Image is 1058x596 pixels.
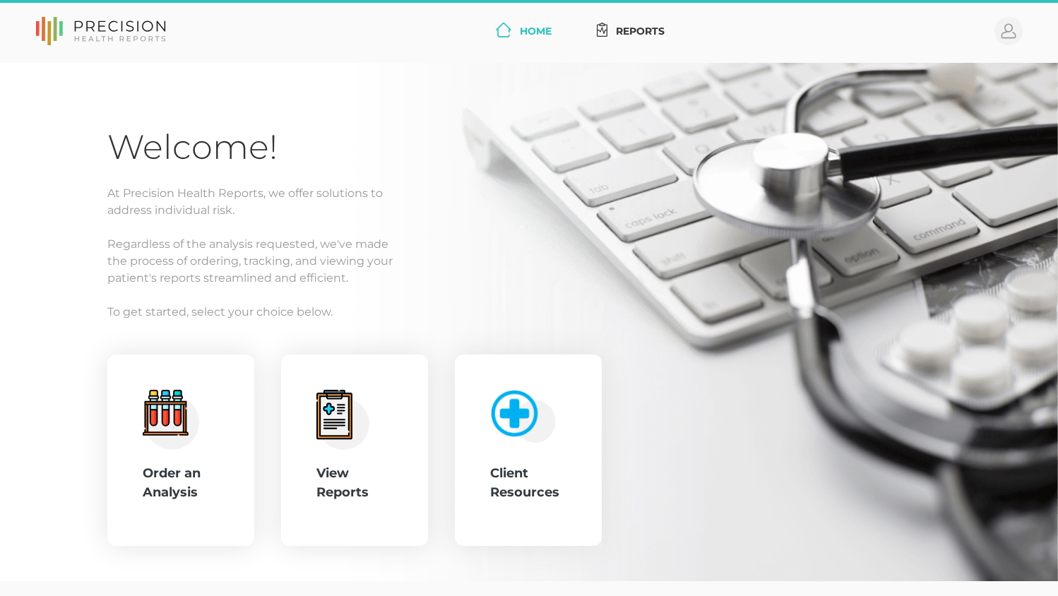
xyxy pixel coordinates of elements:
[107,126,951,168] h1: Welcome!
[316,464,393,502] div: View Reports
[490,18,557,44] a: Home
[143,464,219,502] div: Order an Analysis
[490,464,566,502] div: Client Resources
[484,383,557,443] img: client-resource.c5a3b187.png
[107,304,951,321] p: To get started, select your choice below.
[107,236,951,287] p: Regardless of the analysis requested, we've made the process of ordering, tracking, and viewing y...
[591,18,671,44] a: Reports
[107,185,951,219] p: At Precision Health Reports, we offer solutions to address individual risk.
